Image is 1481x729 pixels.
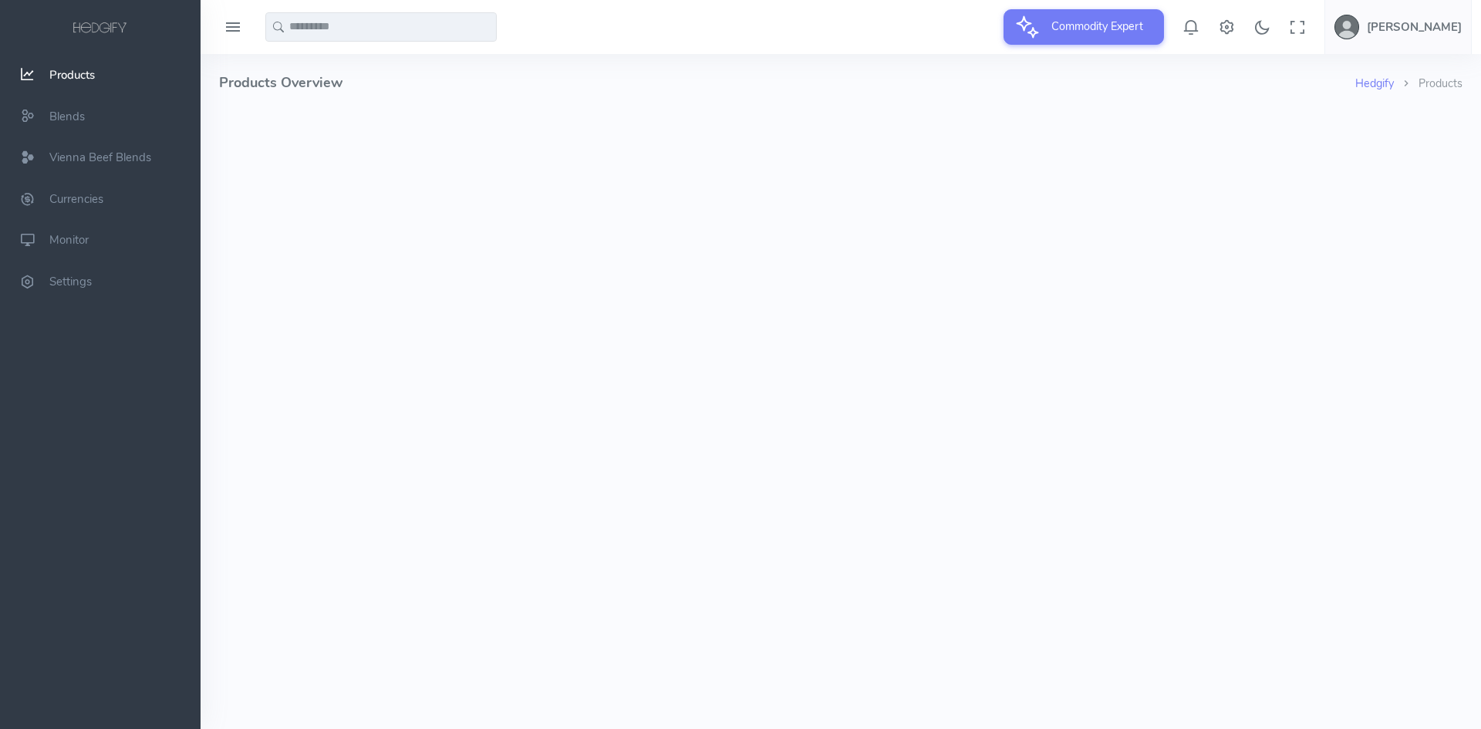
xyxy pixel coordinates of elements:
span: Blends [49,109,85,124]
span: Monitor [49,233,89,248]
li: Products [1394,76,1462,93]
h4: Products Overview [219,54,1355,112]
span: Products [49,67,95,83]
a: Commodity Expert [1004,19,1164,34]
span: Currencies [49,191,103,207]
span: Settings [49,274,92,289]
span: Vienna Beef Blends [49,150,151,165]
a: Hedgify [1355,76,1394,91]
img: logo [70,20,130,37]
img: user-image [1334,15,1359,39]
span: Commodity Expert [1042,9,1152,43]
h5: [PERSON_NAME] [1367,21,1462,33]
button: Commodity Expert [1004,9,1164,45]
